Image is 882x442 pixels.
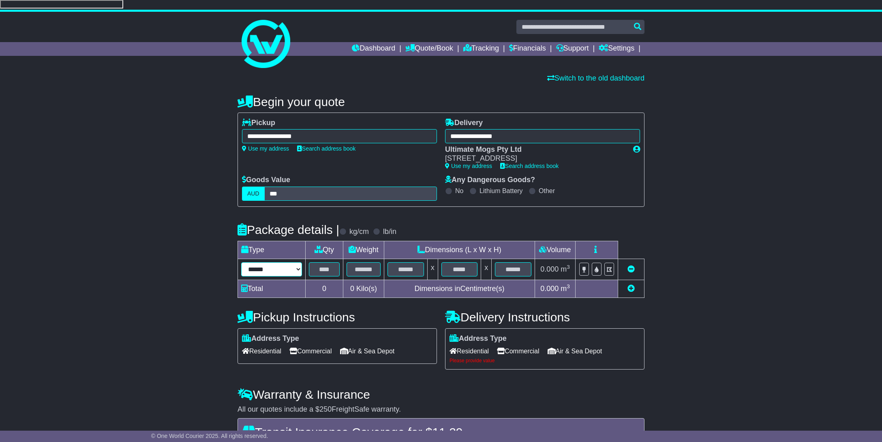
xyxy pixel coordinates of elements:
a: Search address book [500,163,559,169]
label: Goods Value [242,176,290,185]
td: x [427,259,438,280]
td: Weight [343,241,384,259]
td: Total [238,280,306,297]
label: Any Dangerous Goods? [445,176,535,185]
h4: Warranty & Insurance [238,388,644,401]
span: 250 [319,405,332,413]
td: Dimensions (L x W x H) [384,241,535,259]
a: Quote/Book [405,42,453,56]
a: Search address book [297,145,355,152]
a: Support [556,42,589,56]
label: Address Type [450,334,507,343]
a: Financials [509,42,546,56]
td: Kilo(s) [343,280,384,297]
span: m [561,285,570,293]
div: Ultimate Mogs Pty Ltd [445,145,625,154]
span: Commercial [289,345,332,357]
span: m [561,265,570,273]
span: Air & Sea Depot [548,345,602,357]
a: Use my address [242,145,289,152]
a: Add new item [627,285,635,293]
div: Please provide value [450,358,640,363]
label: Lithium Battery [480,187,523,195]
div: All our quotes include a $ FreightSafe warranty. [238,405,644,414]
span: Commercial [497,345,539,357]
h4: Begin your quote [238,95,644,108]
span: 0.000 [540,285,559,293]
label: No [455,187,463,195]
label: Address Type [242,334,299,343]
a: Dashboard [352,42,395,56]
td: Type [238,241,306,259]
a: Tracking [463,42,499,56]
span: 11.29 [432,425,462,439]
label: lb/in [383,227,396,236]
h4: Pickup Instructions [238,310,437,324]
h4: Package details | [238,223,339,236]
td: Qty [306,241,343,259]
td: 0 [306,280,343,297]
span: Residential [242,345,281,357]
h4: Delivery Instructions [445,310,644,324]
a: Remove this item [627,265,635,273]
td: Volume [535,241,575,259]
sup: 3 [567,264,570,270]
label: AUD [242,187,265,201]
a: Settings [599,42,634,56]
span: Residential [450,345,489,357]
td: x [481,259,492,280]
a: Use my address [445,163,492,169]
label: Other [539,187,555,195]
label: Pickup [242,119,275,127]
h4: Transit Insurance Coverage for $ [243,425,639,439]
a: Switch to the old dashboard [547,74,644,82]
td: Dimensions in Centimetre(s) [384,280,535,297]
span: 0 [350,285,354,293]
label: kg/cm [349,227,369,236]
span: 0.000 [540,265,559,273]
span: © One World Courier 2025. All rights reserved. [151,433,268,439]
sup: 3 [567,283,570,289]
span: Air & Sea Depot [340,345,395,357]
label: Delivery [445,119,483,127]
div: [STREET_ADDRESS] [445,154,625,163]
